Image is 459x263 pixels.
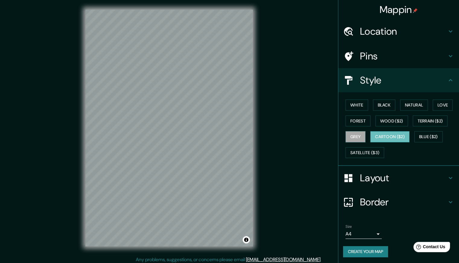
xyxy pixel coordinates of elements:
div: Border [338,190,459,214]
div: Layout [338,166,459,190]
button: Wood ($2) [375,116,408,127]
h4: Mappin [380,4,418,16]
button: Terrain ($2) [413,116,448,127]
h4: Pins [360,50,447,62]
h4: Location [360,25,447,37]
button: Create your map [343,246,388,257]
button: Blue ($2) [414,131,443,142]
button: Natural [400,100,428,111]
div: Location [338,19,459,43]
button: Forest [346,116,371,127]
button: Cartoon ($2) [370,131,410,142]
iframe: Help widget launcher [405,239,452,256]
button: Black [373,100,396,111]
canvas: Map [85,10,253,246]
button: White [346,100,368,111]
img: pin-icon.png [413,8,418,13]
h4: Layout [360,172,447,184]
h4: Style [360,74,447,86]
button: Love [433,100,453,111]
a: [EMAIL_ADDRESS][DOMAIN_NAME] [246,256,320,263]
button: Toggle attribution [243,236,250,243]
div: Style [338,68,459,92]
button: Grey [346,131,365,142]
div: Pins [338,44,459,68]
button: Satellite ($3) [346,147,384,158]
label: Size [346,224,352,229]
h4: Border [360,196,447,208]
div: A4 [346,229,382,239]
